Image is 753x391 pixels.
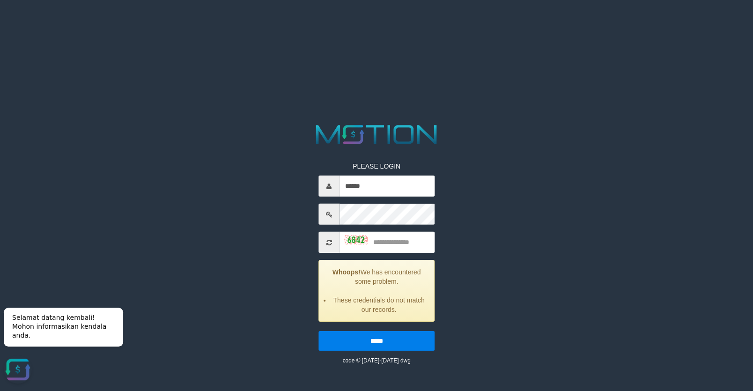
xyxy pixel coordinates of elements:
[4,56,32,84] button: Open LiveChat chat widget
[331,295,427,314] li: These credentials do not match our records.
[318,162,435,171] p: PLEASE LOGIN
[12,15,106,40] span: Selamat datang kembali! Mohon informasikan kendala anda.
[310,122,442,148] img: MOTION_logo.png
[332,268,361,276] strong: Whoops!
[344,235,368,244] img: captcha
[342,357,410,364] small: code © [DATE]-[DATE] dwg
[318,260,435,322] div: We has encountered some problem.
